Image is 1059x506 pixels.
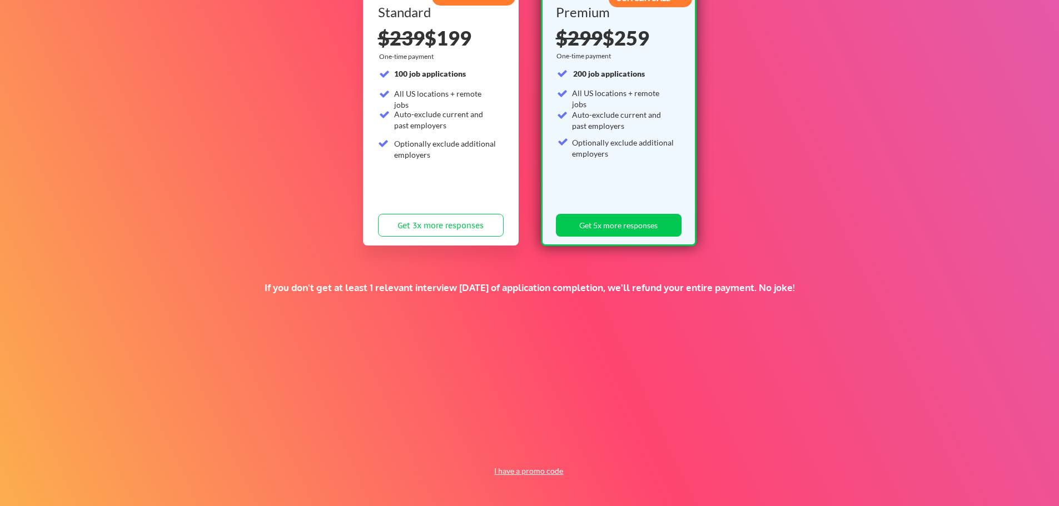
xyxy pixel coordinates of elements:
[379,52,437,61] div: One-time payment
[378,26,425,50] s: $239
[572,88,675,109] div: All US locations + remote jobs
[378,214,504,237] button: Get 3x more responses
[193,282,866,294] div: If you don't get at least 1 relevant interview [DATE] of application completion, we'll refund you...
[573,69,645,78] strong: 200 job applications
[394,69,466,78] strong: 100 job applications
[394,88,497,110] div: All US locations + remote jobs
[556,214,682,237] button: Get 5x more responses
[394,109,497,131] div: Auto-exclude current and past employers
[556,6,678,19] div: Premium
[394,138,497,160] div: Optionally exclude additional employers
[572,137,675,159] div: Optionally exclude additional employers
[378,6,500,19] div: Standard
[556,52,614,61] div: One-time payment
[556,26,603,50] s: $299
[488,464,570,478] button: I have a promo code
[572,109,675,131] div: Auto-exclude current and past employers
[556,28,678,48] div: $259
[378,28,504,48] div: $199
